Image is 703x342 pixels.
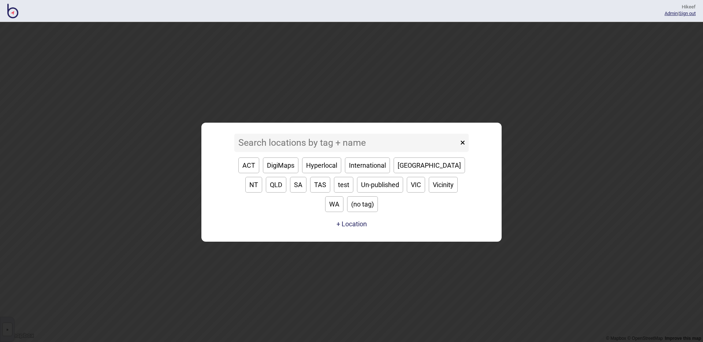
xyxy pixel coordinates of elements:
button: DigiMaps [263,157,298,173]
a: + Location [335,218,369,231]
button: SA [290,177,306,193]
button: TAS [310,177,330,193]
button: [GEOGRAPHIC_DATA] [394,157,465,173]
a: Admin [665,11,678,16]
button: Hyperlocal [302,157,341,173]
button: QLD [266,177,286,193]
button: International [345,157,390,173]
div: Hi keef [665,4,696,10]
button: NT [245,177,262,193]
button: WA [325,196,343,212]
img: BindiMaps CMS [7,4,18,18]
button: ACT [238,157,259,173]
button: Sign out [679,11,696,16]
button: + Location [336,220,367,228]
button: test [334,177,353,193]
button: VIC [407,177,425,193]
button: Un-published [357,177,403,193]
input: Search locations by tag + name [234,134,458,152]
span: | [665,11,679,16]
button: Vicinity [429,177,458,193]
button: × [457,134,469,152]
button: (no tag) [347,196,378,212]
